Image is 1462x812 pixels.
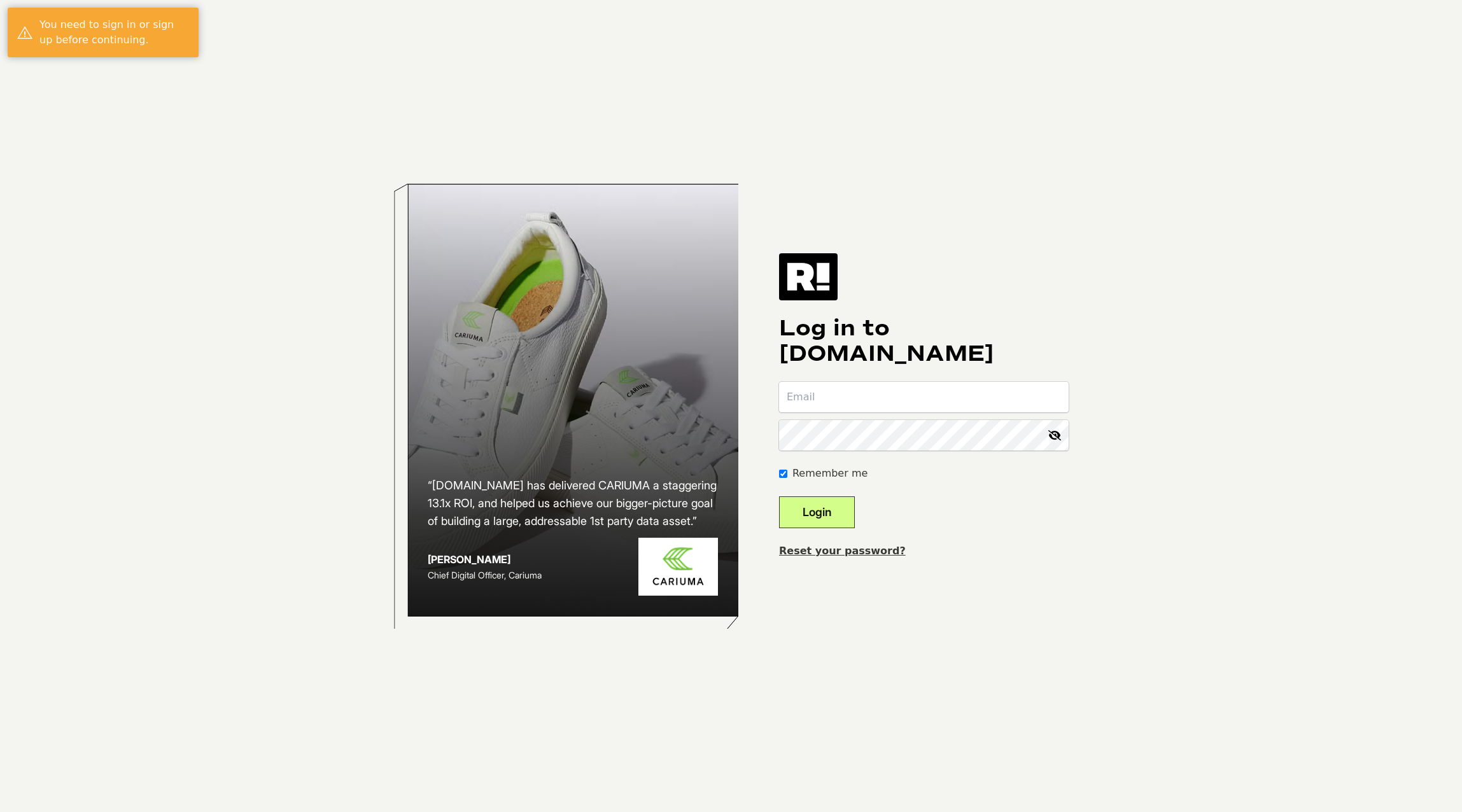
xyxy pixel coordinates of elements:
[428,477,718,530] h2: “[DOMAIN_NAME] has delivered CARIUMA a staggering 13.1x ROI, and helped us achieve our bigger-pic...
[779,496,855,528] button: Login
[638,538,718,596] img: Cariuma
[779,545,906,557] a: Reset your password?
[428,570,542,580] span: Chief Digital Officer, Cariuma
[779,253,838,300] img: Retention.com
[39,17,189,48] div: You need to sign in or sign up before continuing.
[428,553,510,566] strong: [PERSON_NAME]
[792,466,868,481] label: Remember me
[779,382,1069,412] input: Email
[779,316,1069,367] h1: Log in to [DOMAIN_NAME]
